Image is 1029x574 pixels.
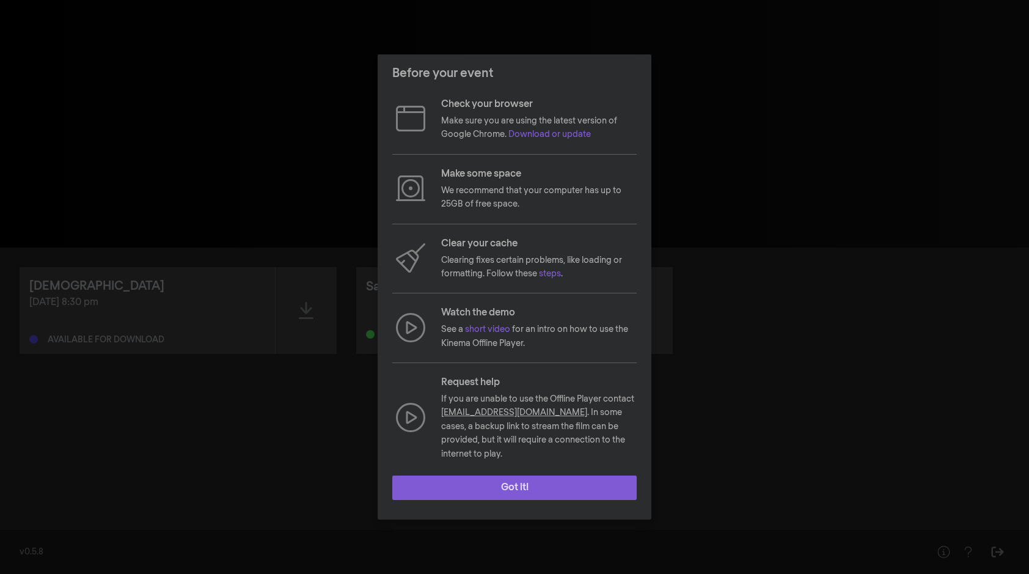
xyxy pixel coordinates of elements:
[441,184,637,212] p: We recommend that your computer has up to 25GB of free space.
[378,54,651,92] header: Before your event
[441,254,637,281] p: Clearing fixes certain problems, like loading or formatting. Follow these .
[441,237,637,251] p: Clear your cache
[441,306,637,320] p: Watch the demo
[539,270,561,278] a: steps
[441,392,637,461] p: If you are unable to use the Offline Player contact . In some cases, a backup link to stream the ...
[441,323,637,350] p: See a for an intro on how to use the Kinema Offline Player.
[441,97,637,112] p: Check your browser
[392,476,637,500] button: Got it!
[465,325,510,334] a: short video
[441,408,587,417] a: [EMAIL_ADDRESS][DOMAIN_NAME]
[508,130,591,139] a: Download or update
[441,375,637,390] p: Request help
[441,167,637,182] p: Make some space
[441,114,637,142] p: Make sure you are using the latest version of Google Chrome.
